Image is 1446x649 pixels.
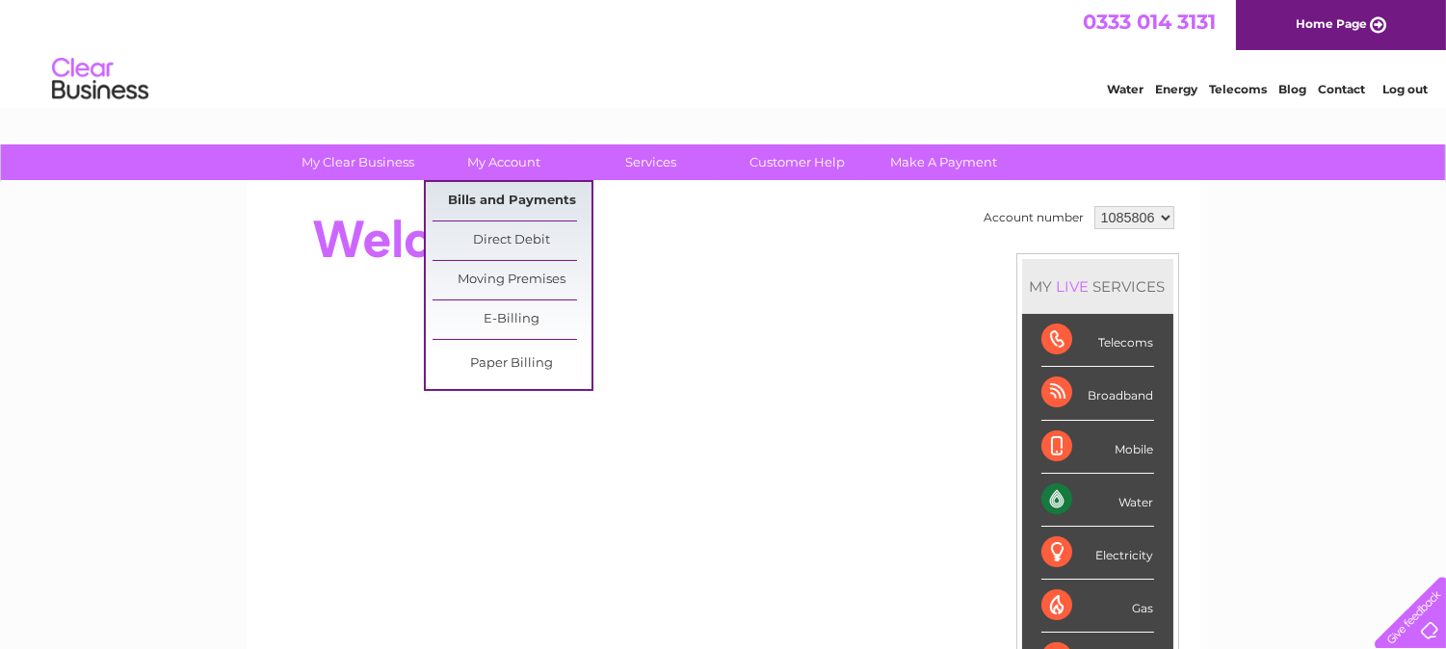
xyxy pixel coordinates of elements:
div: Clear Business is a trading name of Verastar Limited (registered in [GEOGRAPHIC_DATA] No. 3667643... [269,11,1179,93]
div: Water [1041,474,1154,527]
a: Paper Billing [433,345,592,383]
a: Energy [1155,82,1197,96]
a: Telecoms [1209,82,1267,96]
a: 0333 014 3131 [1083,10,1216,34]
div: Electricity [1041,527,1154,580]
a: My Account [425,144,584,180]
a: E-Billing [433,300,592,339]
div: Broadband [1041,367,1154,420]
a: Make A Payment [864,144,1023,180]
a: Direct Debit [433,221,592,260]
a: Customer Help [718,144,877,180]
div: Mobile [1041,421,1154,474]
a: Moving Premises [433,261,592,299]
div: Gas [1041,580,1154,633]
img: logo.png [51,50,149,109]
a: Water [1107,82,1144,96]
a: Log out [1382,82,1428,96]
div: Telecoms [1041,314,1154,367]
a: Contact [1318,82,1365,96]
div: MY SERVICES [1022,259,1173,314]
a: My Clear Business [278,144,437,180]
a: Services [571,144,730,180]
a: Bills and Payments [433,182,592,221]
div: LIVE [1053,277,1093,296]
td: Account number [980,201,1090,234]
a: Blog [1278,82,1306,96]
